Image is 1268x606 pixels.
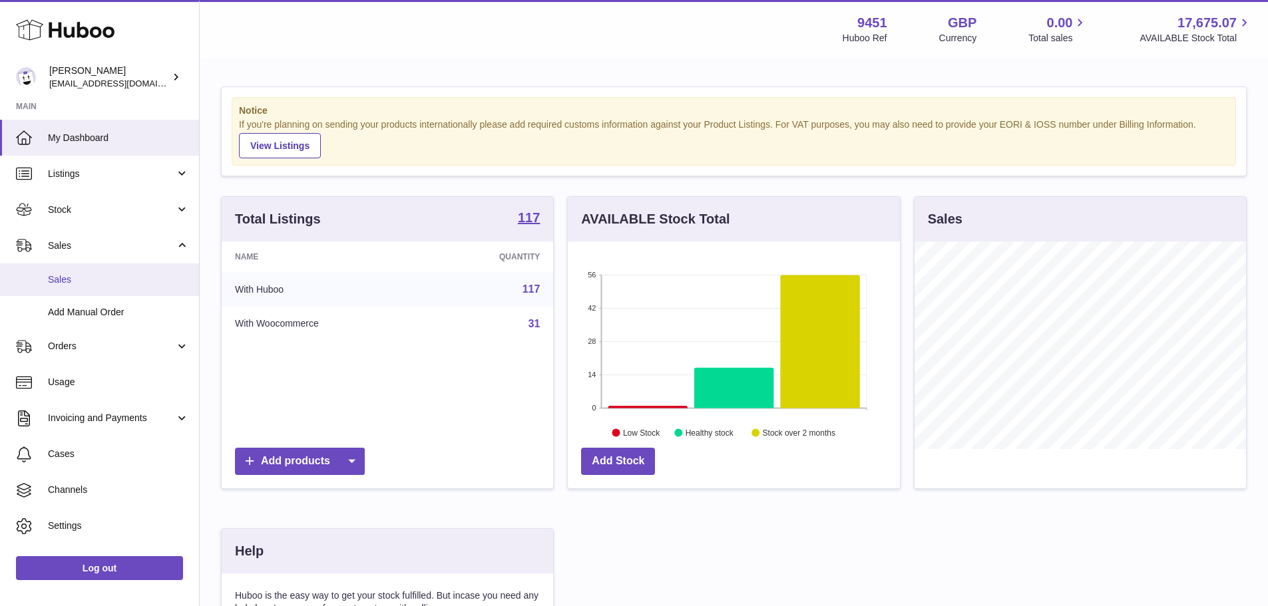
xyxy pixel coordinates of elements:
a: 117 [518,211,540,227]
a: 17,675.07 AVAILABLE Stock Total [1140,14,1252,45]
h3: Help [235,542,264,560]
td: With Woocommerce [222,307,427,341]
span: [EMAIL_ADDRESS][DOMAIN_NAME] [49,78,196,88]
div: Currency [939,32,977,45]
span: Total sales [1028,32,1088,45]
strong: 117 [518,211,540,224]
div: [PERSON_NAME] [49,65,169,90]
text: 28 [588,337,596,345]
text: Stock over 2 months [763,428,835,437]
a: 31 [528,318,540,329]
th: Name [222,241,427,272]
a: Add Stock [581,448,655,475]
span: Settings [48,520,189,532]
strong: GBP [948,14,976,32]
text: 56 [588,271,596,279]
text: 0 [592,404,596,412]
span: Usage [48,376,189,388]
h3: Total Listings [235,210,321,228]
span: Stock [48,204,175,216]
a: 117 [523,283,540,295]
text: 42 [588,304,596,312]
a: View Listings [239,133,321,158]
h3: AVAILABLE Stock Total [581,210,730,228]
span: AVAILABLE Stock Total [1140,32,1252,45]
span: Cases [48,448,189,460]
text: Healthy stock [686,428,734,437]
a: 0.00 Total sales [1028,14,1088,45]
span: Sales [48,239,175,252]
div: Huboo Ref [843,32,887,45]
span: 17,675.07 [1177,14,1237,32]
text: 14 [588,371,596,379]
h3: Sales [928,210,962,228]
span: 0.00 [1047,14,1073,32]
td: With Huboo [222,272,427,307]
span: Orders [48,340,175,353]
strong: Notice [239,104,1229,117]
span: Listings [48,168,175,180]
span: My Dashboard [48,132,189,144]
text: Low Stock [623,428,660,437]
a: Log out [16,556,183,580]
span: Invoicing and Payments [48,412,175,424]
img: internalAdmin-9451@internal.huboo.com [16,67,36,87]
strong: 9451 [857,14,887,32]
a: Add products [235,448,365,475]
div: If you're planning on sending your products internationally please add required customs informati... [239,118,1229,158]
th: Quantity [427,241,553,272]
span: Sales [48,273,189,286]
span: Add Manual Order [48,306,189,319]
span: Channels [48,484,189,496]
